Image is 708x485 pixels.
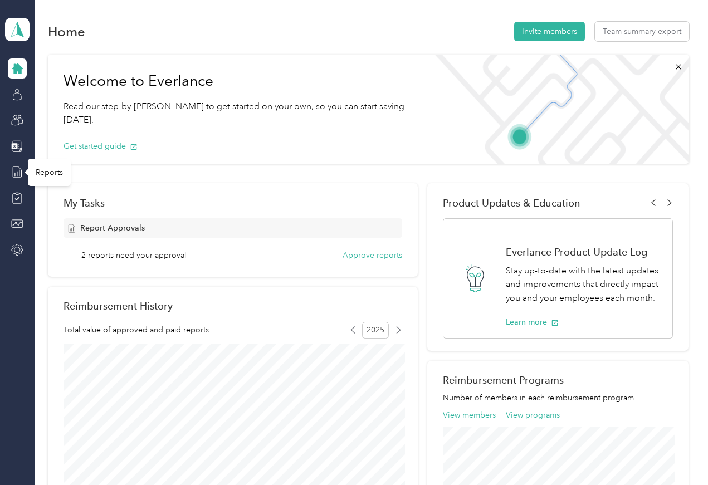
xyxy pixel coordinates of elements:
[443,197,580,209] span: Product Updates & Education
[646,423,708,485] iframe: Everlance-gr Chat Button Frame
[443,374,673,386] h2: Reimbursement Programs
[506,316,559,328] button: Learn more
[443,392,673,404] p: Number of members in each reimbursement program.
[81,249,186,261] span: 2 reports need your approval
[595,22,689,41] button: Team summary export
[80,222,145,234] span: Report Approvals
[424,55,689,164] img: Welcome to everlance
[64,324,209,336] span: Total value of approved and paid reports
[64,140,138,152] button: Get started guide
[443,409,496,421] button: View members
[64,300,173,312] h2: Reimbursement History
[506,264,661,305] p: Stay up-to-date with the latest updates and improvements that directly impact you and your employ...
[28,159,71,186] div: Reports
[64,72,409,90] h1: Welcome to Everlance
[64,100,409,127] p: Read our step-by-[PERSON_NAME] to get started on your own, so you can start saving [DATE].
[64,197,402,209] div: My Tasks
[343,249,402,261] button: Approve reports
[506,246,661,258] h1: Everlance Product Update Log
[506,409,560,421] button: View programs
[48,26,85,37] h1: Home
[362,322,389,339] span: 2025
[514,22,585,41] button: Invite members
